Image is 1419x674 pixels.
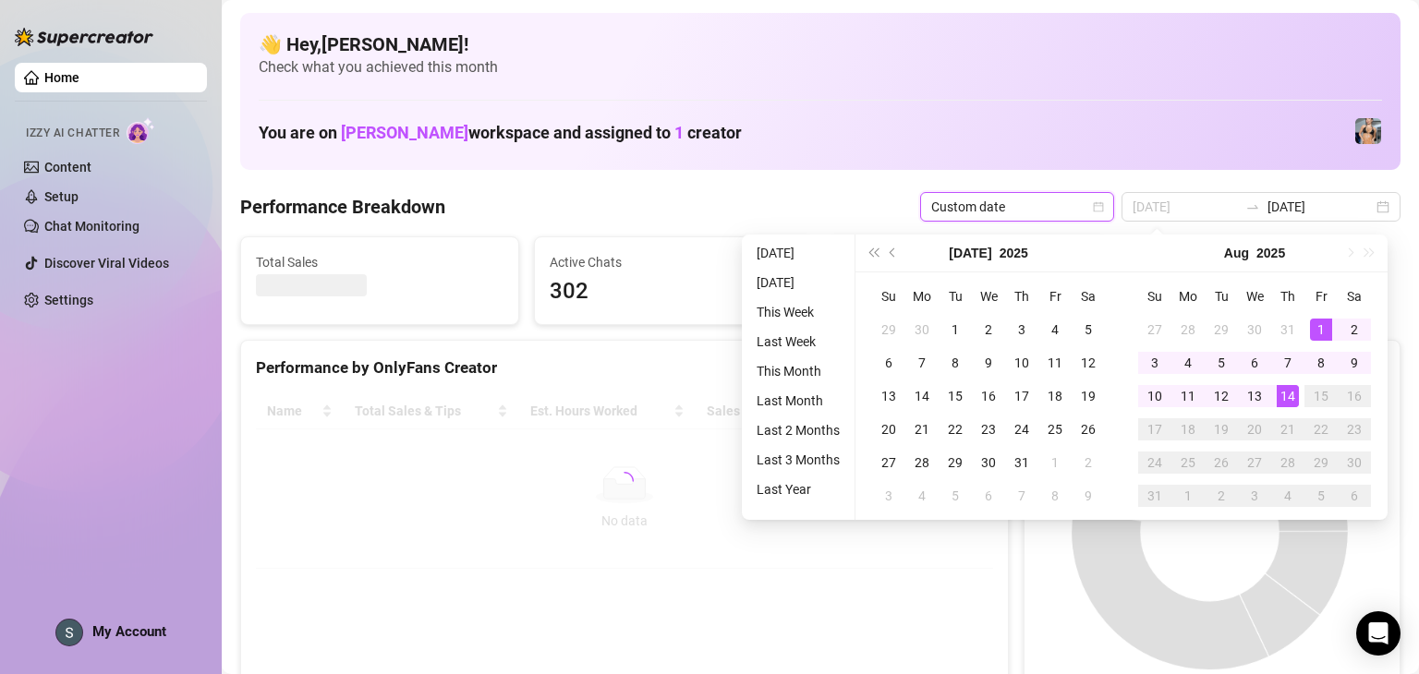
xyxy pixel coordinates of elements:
td: 2025-08-05 [939,479,972,512]
li: Last 2 Months [749,419,847,441]
td: 2025-08-05 [1205,346,1238,379]
span: 302 [550,274,797,309]
td: 2025-08-03 [872,479,905,512]
div: 1 [1044,451,1066,474]
th: Th [1005,280,1038,313]
div: 31 [1277,319,1299,341]
td: 2025-08-03 [1138,346,1171,379]
td: 2025-07-03 [1005,313,1038,346]
td: 2025-07-01 [939,313,972,346]
td: 2025-07-31 [1271,313,1304,346]
td: 2025-09-06 [1338,479,1371,512]
div: 2 [1343,319,1365,341]
th: We [1238,280,1271,313]
th: Th [1271,280,1304,313]
div: 14 [911,385,933,407]
td: 2025-07-07 [905,346,939,379]
div: 20 [878,418,900,440]
td: 2025-07-10 [1005,346,1038,379]
div: 20 [1243,418,1266,440]
div: 24 [1144,451,1166,474]
td: 2025-08-04 [905,479,939,512]
td: 2025-06-30 [905,313,939,346]
td: 2025-08-01 [1038,446,1072,479]
h4: Performance Breakdown [240,194,445,220]
span: Check what you achieved this month [259,57,1382,78]
div: 30 [1343,451,1365,474]
a: Settings [44,293,93,307]
td: 2025-08-06 [1238,346,1271,379]
div: 4 [1277,485,1299,507]
li: Last Year [749,478,847,500]
div: 13 [878,385,900,407]
td: 2025-08-12 [1205,379,1238,413]
div: 10 [1011,352,1033,374]
input: Start date [1133,197,1238,217]
div: 11 [1044,352,1066,374]
div: 8 [944,352,966,374]
th: Sa [1072,280,1105,313]
div: 10 [1144,385,1166,407]
div: 3 [1243,485,1266,507]
td: 2025-08-22 [1304,413,1338,446]
td: 2025-07-28 [905,446,939,479]
div: 22 [944,418,966,440]
td: 2025-07-27 [872,446,905,479]
th: Fr [1038,280,1072,313]
td: 2025-08-07 [1005,479,1038,512]
div: 28 [1277,451,1299,474]
div: 23 [1343,418,1365,440]
div: 30 [911,319,933,341]
div: 9 [1077,485,1099,507]
div: 24 [1011,418,1033,440]
td: 2025-08-02 [1338,313,1371,346]
td: 2025-07-08 [939,346,972,379]
td: 2025-08-20 [1238,413,1271,446]
div: 14 [1277,385,1299,407]
td: 2025-07-25 [1038,413,1072,446]
button: Previous month (PageUp) [883,235,904,271]
div: 26 [1210,451,1232,474]
div: 8 [1044,485,1066,507]
div: 1 [1177,485,1199,507]
img: AI Chatter [127,117,155,144]
div: 6 [977,485,1000,507]
td: 2025-07-24 [1005,413,1038,446]
div: 17 [1011,385,1033,407]
div: 30 [977,451,1000,474]
div: 18 [1177,418,1199,440]
td: 2025-07-15 [939,379,972,413]
td: 2025-07-11 [1038,346,1072,379]
img: ACg8ocI54vOEVp85EbfA3oqEjvcCmrdOcQROE-87nVpSsnHu2GZ2Lg=s96-c [56,620,82,645]
td: 2025-08-29 [1304,446,1338,479]
span: calendar [1093,201,1104,212]
div: 22 [1310,418,1332,440]
div: 3 [878,485,900,507]
span: swap-right [1245,199,1260,214]
input: End date [1267,197,1373,217]
td: 2025-09-01 [1171,479,1205,512]
a: Home [44,70,79,85]
td: 2025-08-13 [1238,379,1271,413]
td: 2025-09-05 [1304,479,1338,512]
th: Tu [939,280,972,313]
td: 2025-08-27 [1238,446,1271,479]
td: 2025-07-14 [905,379,939,413]
div: Open Intercom Messenger [1356,611,1401,656]
div: 2 [1077,451,1099,474]
div: 29 [1310,451,1332,474]
td: 2025-08-08 [1038,479,1072,512]
button: Choose a month [1224,235,1249,271]
td: 2025-08-10 [1138,379,1171,413]
td: 2025-08-15 [1304,379,1338,413]
li: Last Week [749,331,847,353]
td: 2025-08-14 [1271,379,1304,413]
div: 27 [1144,319,1166,341]
td: 2025-08-30 [1338,446,1371,479]
div: 17 [1144,418,1166,440]
div: 25 [1044,418,1066,440]
td: 2025-08-01 [1304,313,1338,346]
th: Su [872,280,905,313]
h1: You are on workspace and assigned to creator [259,123,742,143]
td: 2025-07-31 [1005,446,1038,479]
